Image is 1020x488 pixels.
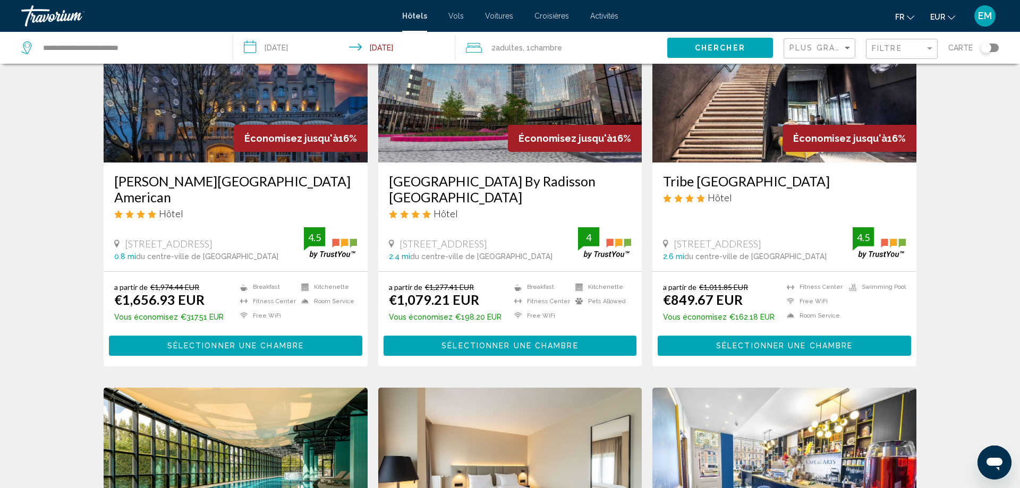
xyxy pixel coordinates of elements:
span: du centre-ville de [GEOGRAPHIC_DATA] [684,252,827,261]
a: Sélectionner une chambre [658,338,911,350]
del: €1,011.85 EUR [699,282,748,292]
span: 2.4 mi [389,252,410,261]
a: Sélectionner une chambre [384,338,637,350]
span: Chambre [530,44,562,52]
span: Hôtel [433,208,458,219]
span: [STREET_ADDRESS] [125,238,212,250]
span: [STREET_ADDRESS] [674,238,761,250]
button: Sélectionner une chambre [109,336,362,355]
span: EUR [930,13,945,21]
span: Économisez jusqu'à [244,133,338,144]
a: Travorium [21,5,392,27]
span: , 1 [523,40,562,55]
span: EM [978,11,992,21]
button: Travelers: 2 adults, 0 children [455,32,667,64]
li: Fitness Center [235,297,296,306]
del: €1,974.44 EUR [150,282,199,292]
span: a partir de [389,282,422,292]
button: Chercher [667,38,773,57]
span: Carte [948,40,973,55]
a: [PERSON_NAME][GEOGRAPHIC_DATA] American [114,173,357,205]
button: Sélectionner une chambre [384,336,637,355]
span: Plus grandes économies [789,44,916,52]
span: Hôtel [159,208,183,219]
li: Room Service [296,297,357,306]
mat-select: Sort by [789,44,852,53]
div: 4 star Hotel [389,208,632,219]
button: Change language [895,9,914,24]
span: [STREET_ADDRESS] [399,238,487,250]
div: 16% [783,125,916,152]
button: Check-in date: Oct 19, 2025 Check-out date: Oct 25, 2025 [233,32,456,64]
li: Free WiFi [235,311,296,320]
span: a partir de [114,282,148,292]
span: Vous économisez [114,313,178,321]
p: €317.51 EUR [114,313,224,321]
span: Hôtel [708,192,732,203]
span: Sélectionner une chambre [716,342,853,350]
li: Fitness Center [781,282,844,292]
a: Voitures [485,12,513,20]
span: 2 [491,40,523,55]
img: trustyou-badge.svg [304,227,357,259]
div: 4.5 [853,231,874,244]
span: Sélectionner une chambre [167,342,304,350]
p: €162.18 EUR [663,313,775,321]
li: Free WiFi [781,297,844,306]
span: du centre-ville de [GEOGRAPHIC_DATA] [410,252,552,261]
img: trustyou-badge.svg [853,227,906,259]
span: 2.6 mi [663,252,684,261]
span: Chercher [695,44,745,53]
span: Filtre [872,44,902,53]
span: du centre-ville de [GEOGRAPHIC_DATA] [136,252,278,261]
li: Breakfast [509,282,570,292]
ins: €1,656.93 EUR [114,292,205,307]
a: Hôtels [402,12,427,20]
ins: €1,079.21 EUR [389,292,479,307]
a: Vols [448,12,464,20]
button: Filter [866,38,938,60]
div: 4 [578,231,599,244]
span: a partir de [663,282,696,292]
iframe: Bouton de lancement de la fenêtre de messagerie [977,446,1011,480]
span: Vous économisez [663,313,727,321]
li: Pets Allowed [570,297,631,306]
li: Fitness Center [509,297,570,306]
button: Toggle map [973,43,999,53]
span: 0.8 mi [114,252,136,261]
del: €1,277.41 EUR [425,282,474,292]
p: €198.20 EUR [389,313,501,321]
li: Kitchenette [570,282,631,292]
button: User Menu [971,5,999,27]
ins: €849.67 EUR [663,292,743,307]
li: Swimming Pool [844,282,906,292]
a: Sélectionner une chambre [109,338,362,350]
span: Économisez jusqu'à [518,133,613,144]
div: 4 star Hotel [663,192,906,203]
a: [GEOGRAPHIC_DATA] By Radisson [GEOGRAPHIC_DATA] [389,173,632,205]
button: Sélectionner une chambre [658,336,911,355]
span: Vous économisez [389,313,453,321]
span: Adultes [496,44,523,52]
div: 16% [508,125,642,152]
a: Activités [590,12,618,20]
a: Croisières [534,12,569,20]
span: Sélectionner une chambre [441,342,578,350]
li: Room Service [781,311,844,320]
div: 4.5 [304,231,325,244]
button: Change currency [930,9,955,24]
img: trustyou-badge.svg [578,227,631,259]
span: fr [895,13,904,21]
a: Tribe [GEOGRAPHIC_DATA] [663,173,906,189]
li: Breakfast [235,282,296,292]
li: Free WiFi [509,311,570,320]
div: 16% [234,125,368,152]
span: Économisez jusqu'à [793,133,887,144]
